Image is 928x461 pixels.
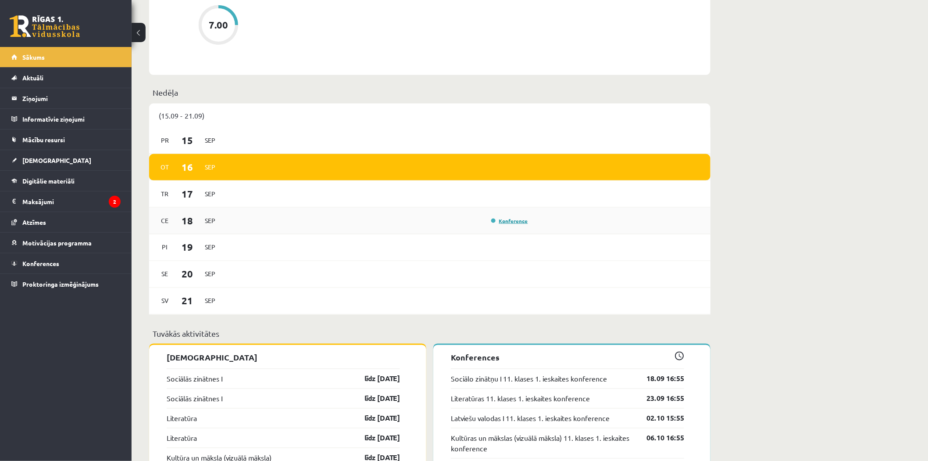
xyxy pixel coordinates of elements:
span: 18 [174,213,201,228]
div: 7.00 [209,20,228,30]
i: 2 [109,196,121,208]
span: Sākums [22,53,45,61]
a: Konference [491,217,528,224]
span: [DEMOGRAPHIC_DATA] [22,156,91,164]
legend: Maksājumi [22,191,121,212]
a: līdz [DATE] [349,433,400,443]
a: Konferences [11,253,121,274]
p: [DEMOGRAPHIC_DATA] [167,352,400,364]
span: 20 [174,267,201,281]
a: līdz [DATE] [349,393,400,404]
p: Nedēļa [153,86,707,98]
span: Motivācijas programma [22,239,92,247]
a: līdz [DATE] [349,374,400,384]
span: Sep [201,187,219,201]
a: Atzīmes [11,212,121,232]
span: Pr [156,133,174,147]
span: 17 [174,187,201,201]
span: Sep [201,214,219,227]
span: Sep [201,133,219,147]
span: Digitālie materiāli [22,177,75,185]
span: Atzīmes [22,218,46,226]
span: Sv [156,294,174,308]
a: Proktoringa izmēģinājums [11,274,121,294]
a: 23.09 16:55 [633,393,684,404]
a: 7.00 [167,5,270,47]
span: Se [156,267,174,281]
span: Tr [156,187,174,201]
a: līdz [DATE] [349,413,400,424]
a: Latviešu valodas I 11. klases 1. ieskaites konference [451,413,610,424]
a: Rīgas 1. Tālmācības vidusskola [10,15,80,37]
a: Literatūra [167,413,197,424]
a: Ziņojumi [11,88,121,108]
a: Informatīvie ziņojumi [11,109,121,129]
span: Proktoringa izmēģinājums [22,280,99,288]
span: 16 [174,160,201,174]
a: Sociālo zinātņu I 11. klases 1. ieskaites konference [451,374,607,384]
a: 06.10 16:55 [633,433,684,443]
a: Sociālās zinātnes I [167,374,222,384]
a: Mācību resursi [11,130,121,150]
a: 18.09 16:55 [633,374,684,384]
a: Sociālās zinātnes I [167,393,222,404]
span: Mācību resursi [22,136,65,144]
p: Tuvākās aktivitātes [153,328,707,340]
span: Sep [201,241,219,254]
a: Literatūra [167,433,197,443]
legend: Ziņojumi [22,88,121,108]
span: 21 [174,294,201,308]
span: Sep [201,294,219,308]
p: Konferences [451,352,684,364]
span: Ot [156,160,174,174]
span: Sep [201,267,219,281]
a: Aktuāli [11,68,121,88]
a: 02.10 15:55 [633,413,684,424]
a: [DEMOGRAPHIC_DATA] [11,150,121,170]
span: Konferences [22,259,59,267]
a: Kultūras un mākslas (vizuālā māksla) 11. klases 1. ieskaites konference [451,433,633,454]
span: Sep [201,160,219,174]
span: 15 [174,133,201,148]
span: Aktuāli [22,74,43,82]
span: Ce [156,214,174,227]
a: Digitālie materiāli [11,171,121,191]
div: (15.09 - 21.09) [149,104,710,127]
a: Motivācijas programma [11,233,121,253]
legend: Informatīvie ziņojumi [22,109,121,129]
a: Maksājumi2 [11,191,121,212]
span: 19 [174,240,201,255]
span: Pi [156,241,174,254]
a: Sākums [11,47,121,67]
a: Literatūras 11. klases 1. ieskaites konference [451,393,590,404]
